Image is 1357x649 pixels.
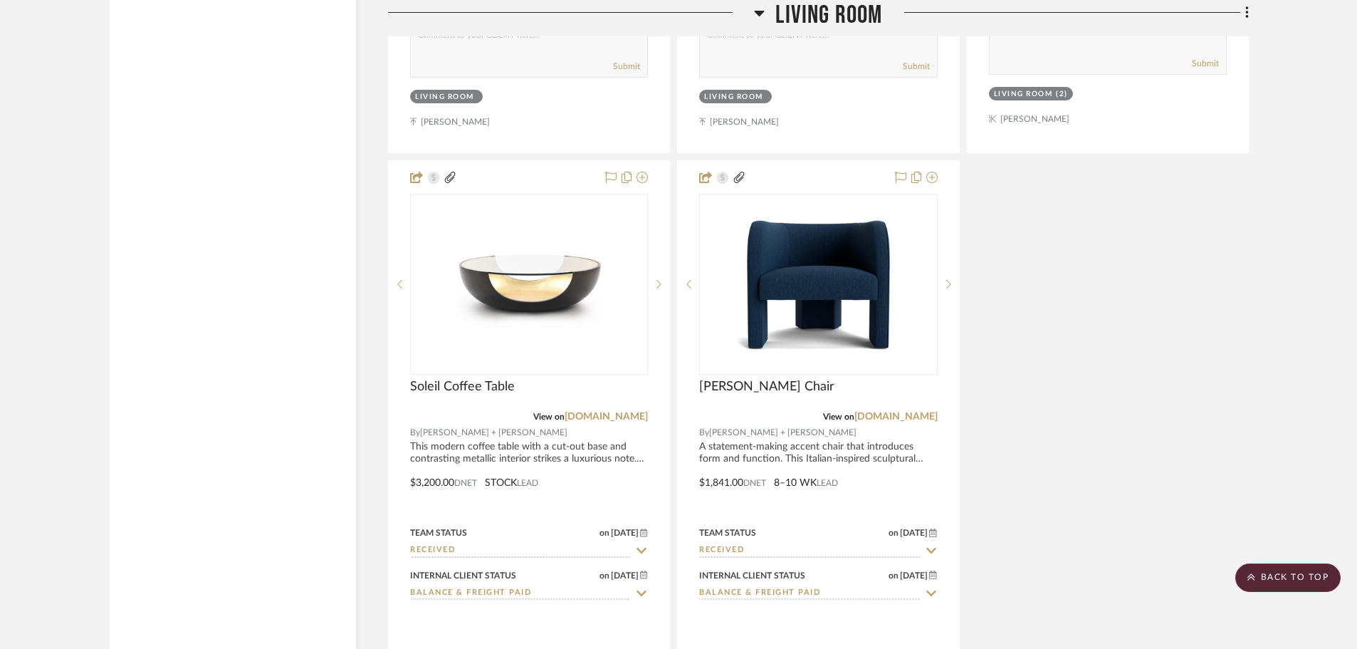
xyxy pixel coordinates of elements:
[704,92,763,103] div: Living Room
[533,412,565,421] span: View on
[898,528,929,538] span: [DATE]
[410,526,467,539] div: Team Status
[994,89,1053,100] div: Living Room
[699,526,756,539] div: Team Status
[709,426,856,440] span: [PERSON_NAME] + [PERSON_NAME]
[699,544,920,558] input: Type to Search…
[726,195,911,373] img: Luna Chair
[437,195,622,373] img: Soleil Coffee Table
[410,569,516,582] div: Internal Client Status
[415,92,474,103] div: Living Room
[1235,564,1341,592] scroll-to-top-button: BACK TO TOP
[903,60,930,73] button: Submit
[609,571,640,581] span: [DATE]
[599,529,609,537] span: on
[609,528,640,538] span: [DATE]
[889,529,898,537] span: on
[410,379,515,395] span: Soleil Coffee Table
[699,569,805,582] div: Internal Client Status
[410,544,631,558] input: Type to Search…
[699,426,709,440] span: By
[823,412,854,421] span: View on
[699,587,920,601] input: Type to Search…
[898,571,929,581] span: [DATE]
[599,571,609,580] span: on
[410,426,420,440] span: By
[613,60,640,73] button: Submit
[1056,89,1068,100] div: (2)
[854,412,938,422] a: [DOMAIN_NAME]
[1192,57,1219,70] button: Submit
[410,587,631,601] input: Type to Search…
[699,379,834,395] span: [PERSON_NAME] Chair
[420,426,567,440] span: [PERSON_NAME] + [PERSON_NAME]
[565,412,648,422] a: [DOMAIN_NAME]
[889,571,898,580] span: on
